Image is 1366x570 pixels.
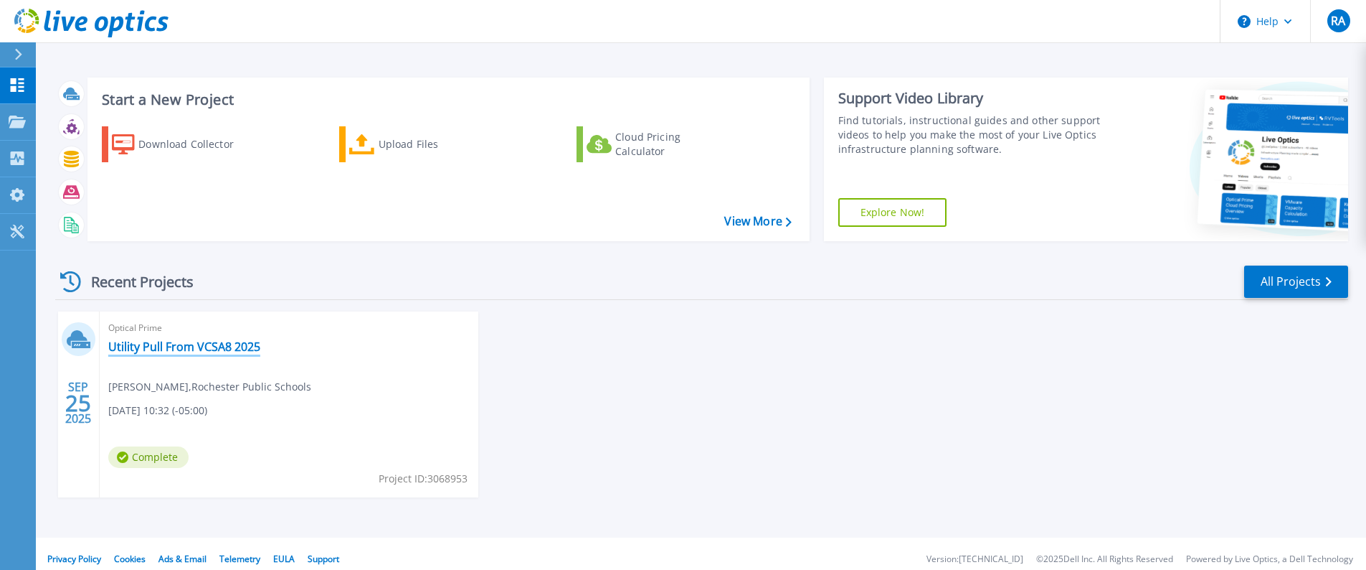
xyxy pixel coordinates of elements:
[577,126,736,162] a: Cloud Pricing Calculator
[108,320,470,336] span: Optical Prime
[339,126,499,162] a: Upload Files
[379,471,468,487] span: Project ID: 3068953
[273,553,295,565] a: EULA
[108,403,207,419] span: [DATE] 10:32 (-05:00)
[838,89,1106,108] div: Support Video Library
[838,198,947,227] a: Explore Now!
[926,555,1023,564] li: Version: [TECHNICAL_ID]
[114,553,146,565] a: Cookies
[47,553,101,565] a: Privacy Policy
[55,264,213,299] div: Recent Projects
[102,92,791,108] h3: Start a New Project
[138,130,253,159] div: Download Collector
[1186,555,1353,564] li: Powered by Live Optics, a Dell Technology
[108,379,311,395] span: [PERSON_NAME] , Rochester Public Schools
[108,447,189,468] span: Complete
[615,130,730,159] div: Cloud Pricing Calculator
[308,553,339,565] a: Support
[838,113,1106,156] div: Find tutorials, instructional guides and other support videos to help you make the most of your L...
[724,215,791,228] a: View More
[65,397,91,409] span: 25
[102,126,262,162] a: Download Collector
[1331,15,1345,27] span: RA
[1036,555,1173,564] li: © 2025 Dell Inc. All Rights Reserved
[1244,266,1348,298] a: All Projects
[158,553,207,565] a: Ads & Email
[65,377,92,429] div: SEP 2025
[108,340,260,354] a: Utility Pull From VCSA8 2025
[379,130,493,159] div: Upload Files
[219,553,260,565] a: Telemetry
